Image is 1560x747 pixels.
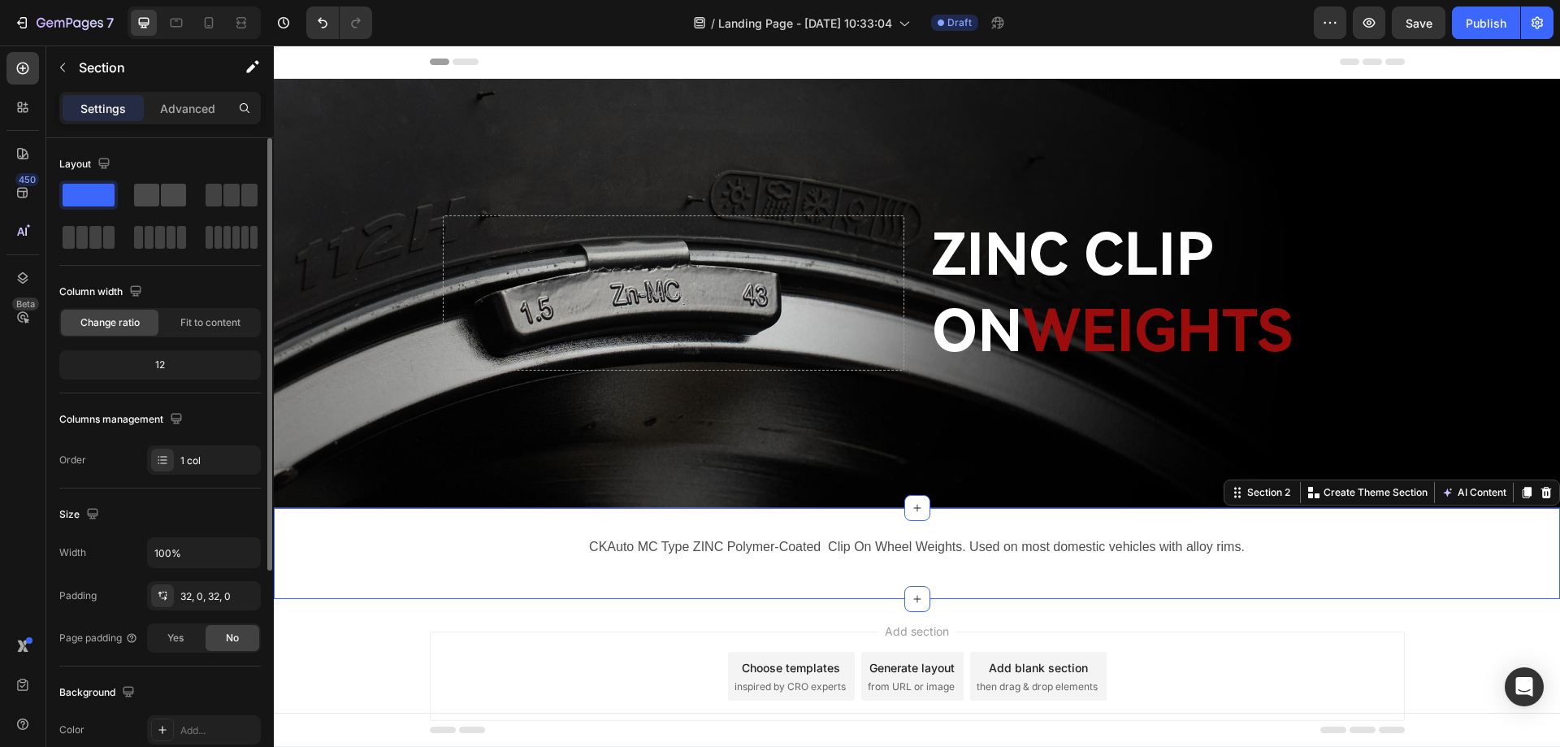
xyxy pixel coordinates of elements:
div: Order [59,453,86,467]
p: Advanced [160,100,215,117]
div: 1 col [180,454,257,468]
span: Draft [947,15,972,30]
div: Size [59,504,102,526]
div: Column width [59,281,145,303]
div: Width [59,545,86,560]
button: AI Content [1164,437,1236,457]
p: 7 [106,13,114,33]
div: Padding [59,588,97,603]
span: / [711,15,715,32]
button: Save [1392,7,1445,39]
div: Drop element here [366,241,453,254]
div: Page padding [59,631,138,645]
div: Open Intercom Messenger [1505,667,1544,706]
div: Layout [59,154,114,176]
div: Add... [180,723,257,738]
p: Section [79,58,212,77]
span: Landing Page - [DATE] 10:33:04 [718,15,892,32]
span: No [226,631,239,645]
div: Generate layout [596,614,681,631]
button: 7 [6,7,121,39]
span: ZINC CLIP [658,175,938,244]
span: Change ratio [80,315,140,330]
div: 450 [15,173,39,186]
h2: ON [656,170,1118,325]
span: then drag & drop elements [703,634,824,649]
div: 32, 0, 32, 0 [180,589,257,604]
span: inspired by CRO experts [461,634,572,649]
div: 12 [63,354,258,376]
div: Choose templates [468,614,566,631]
p: Settings [80,100,126,117]
div: Section 2 [970,440,1020,454]
div: Background [59,682,138,704]
iframe: Design area [274,46,1560,747]
span: Save [1406,16,1432,30]
input: Auto [148,538,260,567]
div: Add blank section [715,614,814,631]
span: from URL or image [594,634,681,649]
div: Color [59,723,84,737]
div: Publish [1466,15,1506,32]
div: Undo/Redo [306,7,372,39]
button: Publish [1452,7,1520,39]
p: CKAuto MC Type ZINC Polymer-Coated Clip On Wheel Weights. Used on most domestic vehicles with all... [158,490,1129,514]
span: Add section [604,577,682,594]
p: Create Theme Section [1050,440,1154,454]
span: Fit to content [180,315,240,330]
div: Beta [12,297,39,311]
div: Rich Text Editor. Editing area: main [156,489,1131,515]
span: WEIGHTS [748,251,1019,320]
div: Columns management [59,409,186,431]
span: Yes [167,631,184,645]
